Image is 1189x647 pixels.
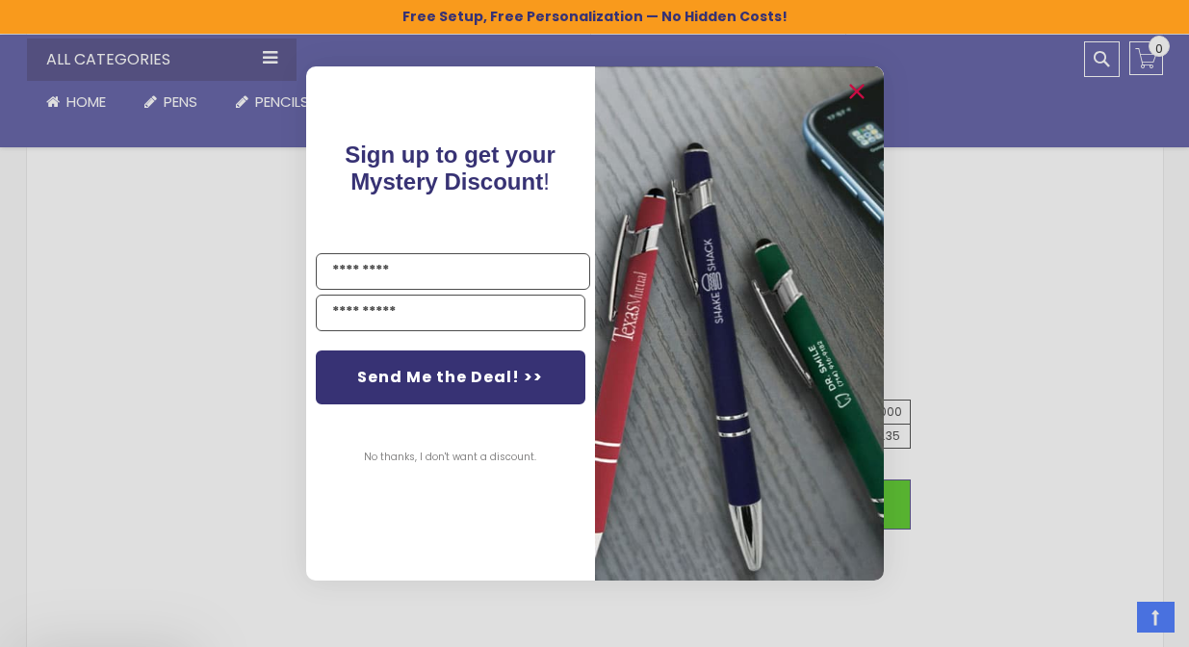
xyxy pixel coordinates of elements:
[316,350,585,404] button: Send Me the Deal! >>
[1030,595,1189,647] iframe: Google Customer Reviews
[345,142,556,194] span: !
[345,142,556,194] span: Sign up to get your Mystery Discount
[595,66,884,580] img: pop-up-image
[841,76,872,107] button: Close dialog
[354,433,546,481] button: No thanks, I don't want a discount.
